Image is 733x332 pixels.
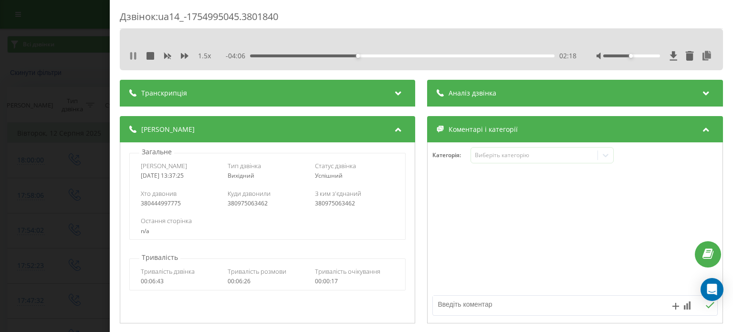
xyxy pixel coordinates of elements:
[141,278,220,285] div: 00:06:43
[315,267,380,276] span: Тривалість очікування
[315,200,395,207] div: 380975063462
[559,51,576,61] span: 02:18
[315,161,356,170] span: Статус дзвінка
[356,54,360,58] div: Accessibility label
[449,88,497,98] span: Аналіз дзвінка
[141,267,195,276] span: Тривалість дзвінка
[315,189,361,198] span: З ким з'єднаний
[141,228,394,235] div: n/a
[228,171,255,180] span: Вихідний
[141,88,187,98] span: Транскрипція
[228,161,262,170] span: Тип дзвінка
[198,51,211,61] span: 1.5 x
[701,278,723,301] div: Open Intercom Messenger
[120,10,723,29] div: Дзвінок : ua14_-1754995045.3801840
[228,278,308,285] div: 00:06:26
[475,151,594,159] div: Виберіть категорію
[141,200,220,207] div: 380444997775
[315,171,343,180] span: Успішний
[226,51,251,61] span: - 04:06
[141,189,177,198] span: Хто дзвонив
[228,267,287,276] span: Тривалість розмови
[315,278,395,285] div: 00:00:17
[228,189,271,198] span: Куди дзвонили
[141,216,192,225] span: Остання сторінка
[228,200,308,207] div: 380975063462
[449,125,518,134] span: Коментарі і категорії
[629,54,633,58] div: Accessibility label
[139,253,180,262] p: Тривалість
[141,125,195,134] span: [PERSON_NAME]
[141,161,187,170] span: [PERSON_NAME]
[139,147,174,157] p: Загальне
[433,152,471,159] h4: Категорія :
[141,172,220,179] div: [DATE] 13:37:25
